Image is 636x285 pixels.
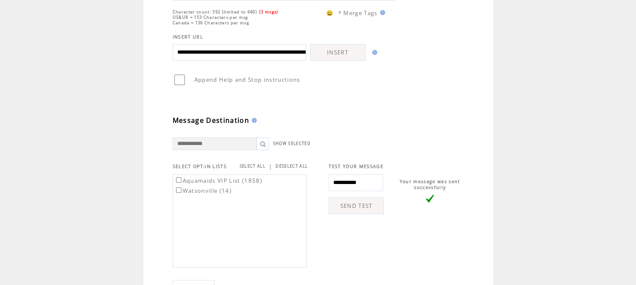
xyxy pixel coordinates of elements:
[259,9,278,15] span: (3 msgs)
[378,10,385,15] img: help.gif
[173,20,249,26] span: Canada = 136 Characters per msg
[426,194,434,203] img: vLarge.png
[173,34,203,40] span: INSERT URL
[400,179,460,190] span: Your message was sent successfully
[174,187,232,194] label: Watsonville (14)
[273,141,311,146] a: SHOW SELECTED
[176,177,181,183] input: Aquamaids VIP List (1858)
[249,118,257,123] img: help.gif
[276,163,308,169] a: DESELECT ALL
[240,163,266,169] a: SELECT ALL
[370,50,377,55] img: help.gif
[174,177,262,184] label: Aquamaids VIP List (1858)
[329,163,383,169] span: TEST YOUR MESSAGE
[326,9,334,17] span: 😀
[338,9,378,17] span: * Merge Tags
[173,15,248,20] span: US&UK = 153 Characters per msg
[173,9,257,15] span: Character count: 392 (limited to 640)
[194,76,300,83] span: Append Help and Stop instructions
[176,187,181,193] input: Watsonville (14)
[310,44,365,61] a: INSERT
[173,116,249,125] span: Message Destination
[269,163,272,170] span: |
[329,197,384,214] a: SEND TEST
[173,163,227,169] span: SELECT OPT-IN LISTS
